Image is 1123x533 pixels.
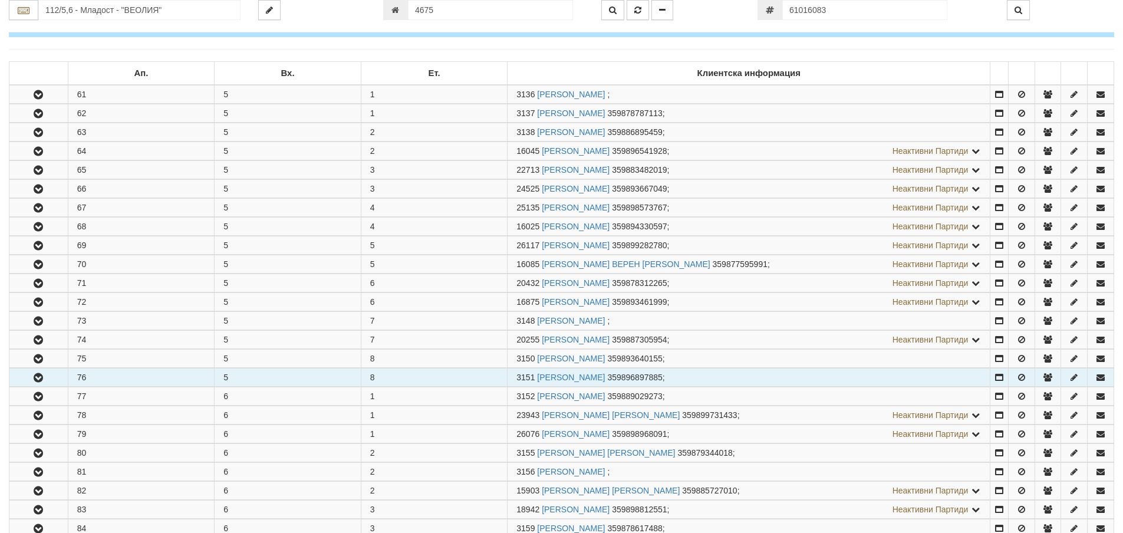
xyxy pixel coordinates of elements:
[516,410,539,420] span: Партида №
[516,448,535,458] span: Партида №
[68,444,215,462] td: 80
[68,142,215,160] td: 64
[893,259,969,269] span: Неактивни Партиди
[516,203,539,212] span: Партида №
[508,62,990,85] td: Клиентска информация: No sort applied, sorting is disabled
[893,146,969,156] span: Неактивни Партиди
[612,278,667,288] span: 359878312265
[516,524,535,533] span: Партида №
[215,312,361,330] td: 5
[370,448,375,458] span: 2
[508,369,990,387] td: ;
[215,180,361,198] td: 5
[215,369,361,387] td: 5
[607,391,662,401] span: 359889029273
[508,293,990,311] td: ;
[537,373,605,382] a: [PERSON_NAME]
[893,184,969,193] span: Неактивни Партиди
[612,505,667,514] span: 359898812551
[370,222,375,231] span: 4
[370,335,375,344] span: 7
[612,429,667,439] span: 359898968091
[370,467,375,476] span: 2
[370,90,375,99] span: 1
[682,410,737,420] span: 359899731433
[68,331,215,349] td: 74
[893,429,969,439] span: Неактивни Партиди
[68,312,215,330] td: 73
[607,524,662,533] span: 359878617488
[68,104,215,123] td: 62
[612,335,667,344] span: 359887305954
[508,180,990,198] td: ;
[612,146,667,156] span: 359896541928
[542,505,610,514] a: [PERSON_NAME]
[537,127,605,137] a: [PERSON_NAME]
[508,425,990,443] td: ;
[542,410,680,420] a: [PERSON_NAME] [PERSON_NAME]
[508,406,990,425] td: ;
[612,184,667,193] span: 359893667049
[370,278,375,288] span: 6
[215,104,361,123] td: 5
[697,68,801,78] b: Клиентска информация
[893,203,969,212] span: Неактивни Партиди
[516,505,539,514] span: Партида №
[542,184,610,193] a: [PERSON_NAME]
[612,222,667,231] span: 359894330597
[537,391,605,401] a: [PERSON_NAME]
[68,199,215,217] td: 67
[537,524,605,533] a: [PERSON_NAME]
[893,222,969,231] span: Неактивни Партиди
[370,108,375,118] span: 1
[516,335,539,344] span: Партида №
[370,410,375,420] span: 1
[215,199,361,217] td: 5
[68,62,215,85] td: Ап.: No sort applied, sorting is disabled
[68,123,215,142] td: 63
[508,274,990,292] td: ;
[215,274,361,292] td: 5
[508,312,990,330] td: ;
[370,259,375,269] span: 5
[893,241,969,250] span: Неактивни Партиди
[508,255,990,274] td: ;
[215,293,361,311] td: 5
[215,501,361,519] td: 6
[612,241,667,250] span: 359899282780
[677,448,732,458] span: 359879344018
[68,406,215,425] td: 78
[215,142,361,160] td: 5
[370,241,375,250] span: 5
[370,184,375,193] span: 3
[68,85,215,104] td: 61
[215,387,361,406] td: 6
[361,62,508,85] td: Ет.: No sort applied, sorting is disabled
[370,146,375,156] span: 2
[215,62,361,85] td: Вх.: No sort applied, sorting is disabled
[68,180,215,198] td: 66
[370,127,375,137] span: 2
[370,486,375,495] span: 2
[612,165,667,175] span: 359883482019
[508,85,990,104] td: ;
[215,123,361,142] td: 5
[68,463,215,481] td: 81
[215,161,361,179] td: 5
[508,350,990,368] td: ;
[990,62,1009,85] td: : No sort applied, sorting is disabled
[215,482,361,500] td: 6
[542,335,610,344] a: [PERSON_NAME]
[542,222,610,231] a: [PERSON_NAME]
[370,165,375,175] span: 3
[508,123,990,142] td: ;
[215,425,361,443] td: 6
[542,146,610,156] a: [PERSON_NAME]
[215,218,361,236] td: 5
[370,373,375,382] span: 8
[537,448,675,458] a: [PERSON_NAME] [PERSON_NAME]
[537,90,605,99] a: [PERSON_NAME]
[516,467,535,476] span: Партида №
[1061,62,1088,85] td: : No sort applied, sorting is disabled
[215,85,361,104] td: 5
